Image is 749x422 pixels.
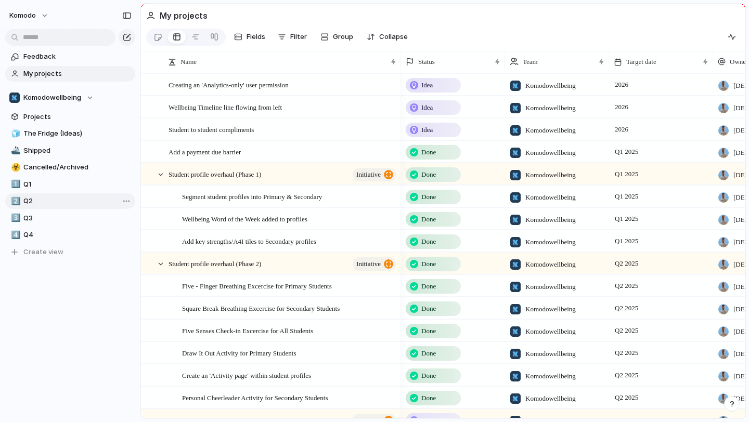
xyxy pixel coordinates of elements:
[612,324,641,337] span: Q2 2025
[612,257,641,270] span: Q2 2025
[11,128,18,140] div: 🧊
[23,230,132,240] span: Q4
[353,257,396,271] button: initiative
[9,230,20,240] button: 4️⃣
[421,147,436,157] span: Done
[23,196,132,206] span: Q2
[9,146,20,156] button: 🚢
[5,177,135,192] a: 1️⃣Q1
[182,302,340,314] span: Square Break Breathing Excercise for Secondary Students
[9,162,20,173] button: ☣️
[612,101,631,113] span: 2026
[182,391,328,403] span: Personal Cheerleader Activity for Secondary Students
[421,326,436,336] span: Done
[9,196,20,206] button: 2️⃣
[421,393,436,403] span: Done
[169,101,282,113] span: Wellbeing Timeline line flowing from left
[290,32,307,42] span: Filter
[11,195,18,207] div: 2️⃣
[9,213,20,223] button: 3️⃣
[11,144,18,156] div: 🚢
[525,81,576,91] span: Komodowellbeing
[5,49,135,64] a: Feedback
[5,126,135,141] a: 🧊The Fridge (Ideas)
[525,304,576,314] span: Komodowellbeing
[333,32,353,42] span: Group
[5,193,135,209] a: 2️⃣Q2
[230,29,269,45] button: Fields
[525,125,576,136] span: Komodowellbeing
[23,146,132,156] span: Shipped
[353,168,396,181] button: initiative
[23,69,132,79] span: My projects
[274,29,311,45] button: Filter
[182,190,322,202] span: Segment student profiles into Primary & Secondary
[612,235,641,247] span: Q1 2025
[421,236,436,247] span: Done
[5,210,135,226] a: 3️⃣Q3
[523,57,538,67] span: Team
[5,160,135,175] a: ☣️Cancelled/Archived
[525,237,576,247] span: Komodowellbeing
[612,369,641,381] span: Q2 2025
[247,32,265,42] span: Fields
[9,10,36,21] span: Komodo
[626,57,656,67] span: Target date
[525,326,576,337] span: Komodowellbeing
[5,227,135,243] a: 4️⃣Q4
[730,57,748,67] span: Owner
[5,90,135,105] button: Komodowellbeing
[11,229,18,241] div: 4️⃣
[525,371,576,381] span: Komodowellbeing
[9,179,20,190] button: 1️⃣
[5,7,54,24] button: Komodo
[160,9,208,22] h2: My projects
[421,214,436,225] span: Done
[356,167,381,182] span: initiative
[421,102,433,113] span: Idea
[182,324,313,336] span: Five Senses Check-in Excercise for All Students
[23,51,132,62] span: Feedback
[169,123,254,135] span: Student to student compliments
[182,280,332,292] span: Five - Finger Breathing Excercise for Primary Students
[421,371,436,381] span: Done
[612,302,641,314] span: Q2 2025
[612,213,641,225] span: Q1 2025
[421,281,436,292] span: Done
[169,146,241,157] span: Add a payment due barrier
[612,168,641,180] span: Q1 2025
[525,349,576,359] span: Komodowellbeing
[418,57,435,67] span: Status
[421,259,436,269] span: Done
[363,29,412,45] button: Collapse
[379,32,408,42] span: Collapse
[23,213,132,223] span: Q3
[612,280,641,292] span: Q2 2025
[612,190,641,203] span: Q1 2025
[421,304,436,314] span: Done
[182,213,307,225] span: Wellbeing Word of the Week added to profiles
[5,143,135,159] div: 🚢Shipped
[421,125,433,135] span: Idea
[612,347,641,359] span: Q2 2025
[525,103,576,113] span: Komodowellbeing
[356,257,381,271] span: initiative
[612,146,641,158] span: Q1 2025
[525,393,576,404] span: Komodowellbeing
[23,162,132,173] span: Cancelled/Archived
[169,168,261,180] span: Student profile overhaul (Phase 1)
[169,257,261,269] span: Student profile overhaul (Phase 2)
[315,29,358,45] button: Group
[11,162,18,174] div: ☣️
[421,80,433,90] span: Idea
[421,192,436,202] span: Done
[612,391,641,404] span: Q2 2025
[182,235,316,247] span: Add key strengths/A4I tiles to Secondary profiles
[612,123,631,136] span: 2026
[525,148,576,158] span: Komodowellbeing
